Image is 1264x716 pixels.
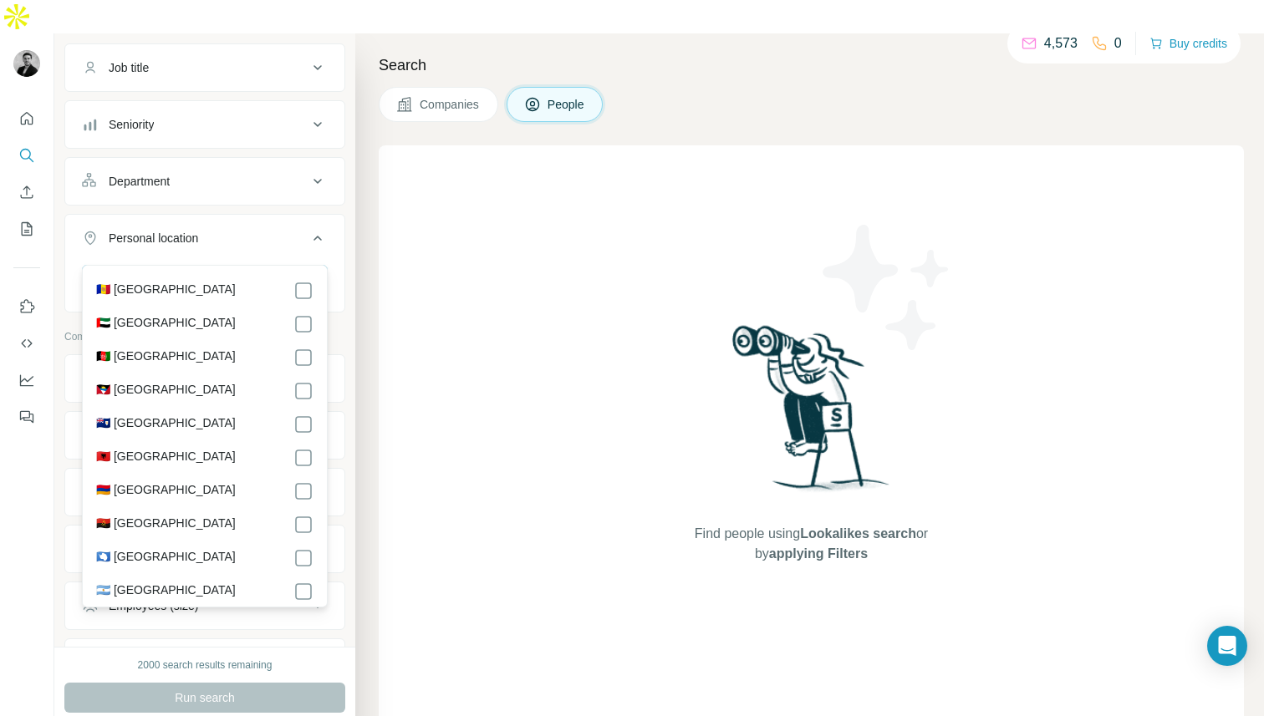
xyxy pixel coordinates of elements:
[13,177,40,207] button: Enrich CSV
[1044,33,1078,53] p: 4,573
[109,116,154,133] div: Seniority
[64,329,345,344] p: Company information
[65,48,344,88] button: Job title
[109,59,149,76] div: Job title
[420,96,481,113] span: Companies
[96,414,236,434] label: 🇦🇮 [GEOGRAPHIC_DATA]
[96,481,236,501] label: 🇦🇲 [GEOGRAPHIC_DATA]
[138,658,273,673] div: 2000 search results remaining
[96,281,236,301] label: 🇦🇩 [GEOGRAPHIC_DATA]
[96,348,236,368] label: 🇦🇫 [GEOGRAPHIC_DATA]
[65,529,344,569] button: Annual revenue ($)
[65,218,344,265] button: Personal location
[1114,33,1122,53] p: 0
[65,472,344,512] button: HQ location
[65,104,344,145] button: Seniority
[96,515,236,535] label: 🇦🇴 [GEOGRAPHIC_DATA]
[13,328,40,358] button: Use Surfe API
[96,448,236,468] label: 🇦🇱 [GEOGRAPHIC_DATA]
[800,526,916,541] span: Lookalikes search
[13,104,40,134] button: Quick start
[13,402,40,432] button: Feedback
[109,230,198,246] div: Personal location
[13,365,40,395] button: Dashboard
[13,140,40,170] button: Search
[677,524,945,564] span: Find people using or by
[1207,626,1247,666] div: Open Intercom Messenger
[65,642,344,683] button: Technologies
[96,314,236,334] label: 🇦🇪 [GEOGRAPHIC_DATA]
[65,161,344,201] button: Department
[379,53,1244,77] h4: Search
[96,381,236,401] label: 🇦🇬 [GEOGRAPHIC_DATA]
[65,586,344,626] button: Employees (size)
[96,581,236,602] label: 🇦🇷 [GEOGRAPHIC_DATA]
[13,292,40,322] button: Use Surfe on LinkedIn
[96,548,236,568] label: 🇦🇶 [GEOGRAPHIC_DATA]
[65,415,344,455] button: Industry
[13,214,40,244] button: My lists
[769,546,868,561] span: applying Filters
[725,321,899,507] img: Surfe Illustration - Woman searching with binoculars
[109,173,170,190] div: Department
[548,96,586,113] span: People
[65,358,344,399] button: Company
[812,212,962,363] img: Surfe Illustration - Stars
[1149,32,1227,55] button: Buy credits
[13,50,40,77] img: Avatar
